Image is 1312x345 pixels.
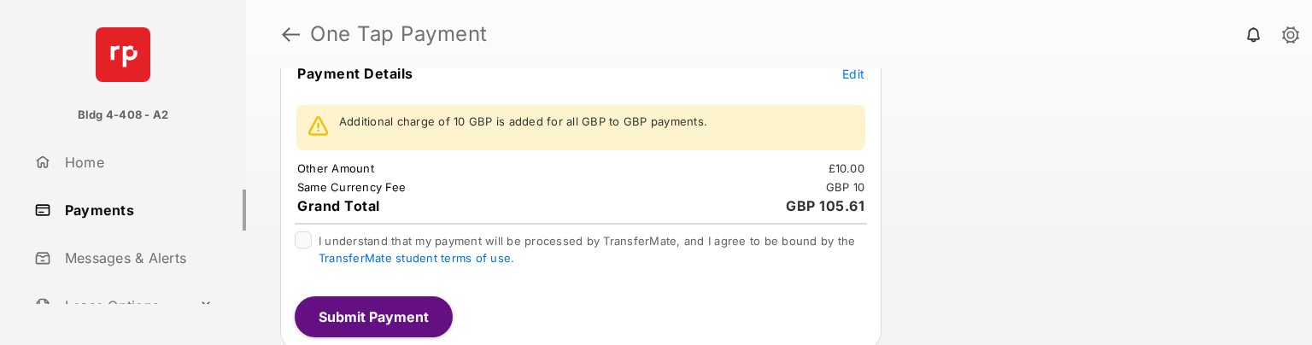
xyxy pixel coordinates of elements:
p: Bldg 4-408 - A2 [78,107,169,124]
td: £10.00 [828,161,866,176]
span: Edit [842,67,864,81]
td: GBP 10 [825,179,866,195]
p: Additional charge of 10 GBP is added for all GBP to GBP payments. [339,114,707,131]
span: Grand Total [297,197,380,214]
a: Payments [27,190,246,231]
button: Submit Payment [295,296,453,337]
span: Payment Details [297,65,413,82]
span: GBP 105.61 [786,197,864,214]
td: Other Amount [296,161,375,176]
td: Same Currency Fee [296,179,407,195]
a: TransferMate student terms of use. [319,251,514,265]
a: Home [27,142,246,183]
a: Lease Options [27,285,192,326]
strong: One Tap Payment [310,24,488,44]
img: svg+xml;base64,PHN2ZyB4bWxucz0iaHR0cDovL3d3dy53My5vcmcvMjAwMC9zdmciIHdpZHRoPSI2NCIgaGVpZ2h0PSI2NC... [96,27,150,82]
span: I understand that my payment will be processed by TransferMate, and I agree to be bound by the [319,234,855,265]
a: Messages & Alerts [27,237,246,278]
button: Edit [842,65,864,82]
